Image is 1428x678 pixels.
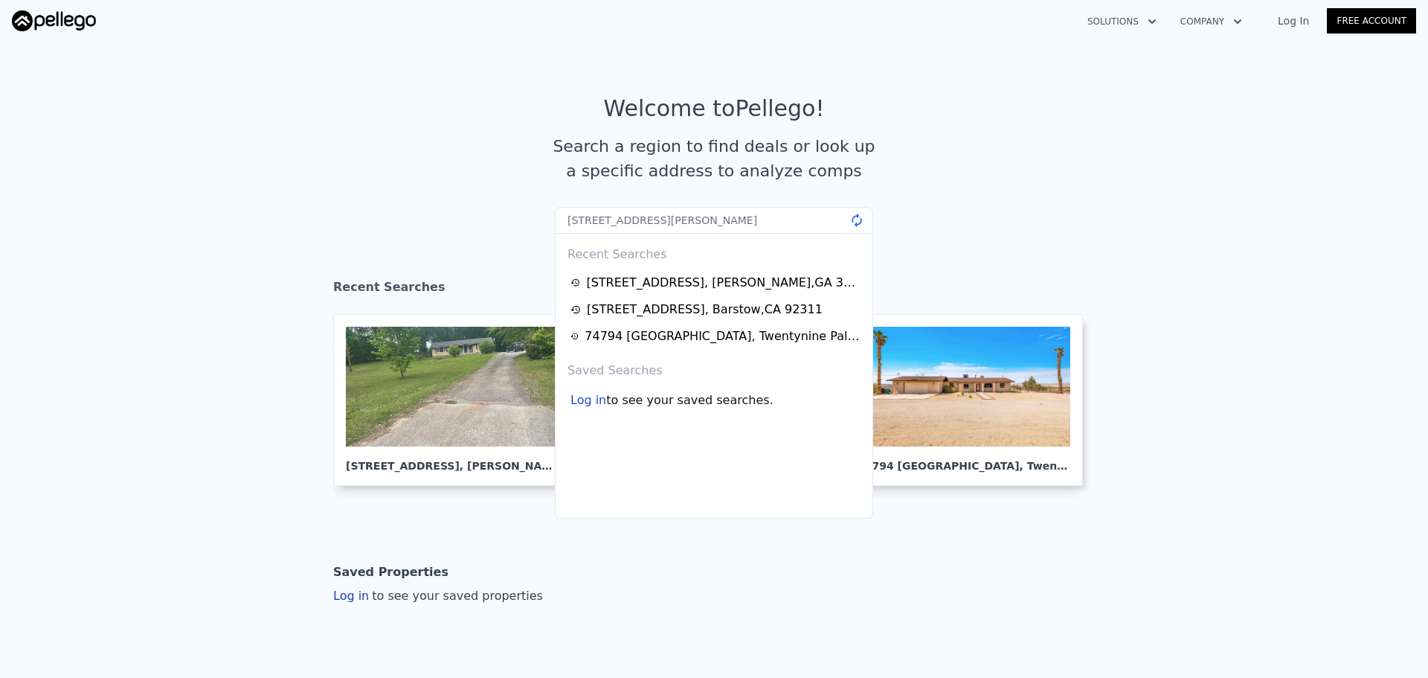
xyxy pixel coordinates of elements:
div: Saved Searches [562,350,866,386]
a: [STREET_ADDRESS], [PERSON_NAME] [333,314,583,486]
div: [STREET_ADDRESS] , Barstow , CA 92311 [587,301,823,319]
input: Search an address or region... [555,207,873,234]
div: Recent Searches [562,234,866,269]
div: Welcome to Pellego ! [604,95,825,122]
div: Search a region to find deals or look up a specific address to analyze comps [547,134,881,183]
div: Log in [570,391,606,409]
a: Free Account [1327,8,1416,33]
a: [STREET_ADDRESS], [PERSON_NAME],GA 30084 [570,274,862,292]
span: to see your saved searches. [606,391,773,409]
span: to see your saved properties [369,589,543,603]
div: [STREET_ADDRESS] , [PERSON_NAME] , GA 30084 [586,274,862,292]
a: 74794 [GEOGRAPHIC_DATA], Twentynine Palms [845,314,1095,486]
a: Log In [1260,13,1327,28]
button: Company [1168,8,1254,35]
div: 74794 [GEOGRAPHIC_DATA] , Twentynine Palms , CA 92277 [585,327,862,345]
div: Log in [333,587,543,605]
button: Solutions [1075,8,1168,35]
img: Pellego [12,10,96,31]
div: Saved Properties [333,557,448,587]
div: 74794 [GEOGRAPHIC_DATA] , Twentynine Palms [858,447,1070,473]
a: 74794 [GEOGRAPHIC_DATA], Twentynine Palms,CA 92277 [570,327,862,345]
div: Recent Searches [333,266,1095,314]
div: [STREET_ADDRESS] , [PERSON_NAME] [346,447,559,473]
a: [STREET_ADDRESS], Barstow,CA 92311 [570,301,862,319]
